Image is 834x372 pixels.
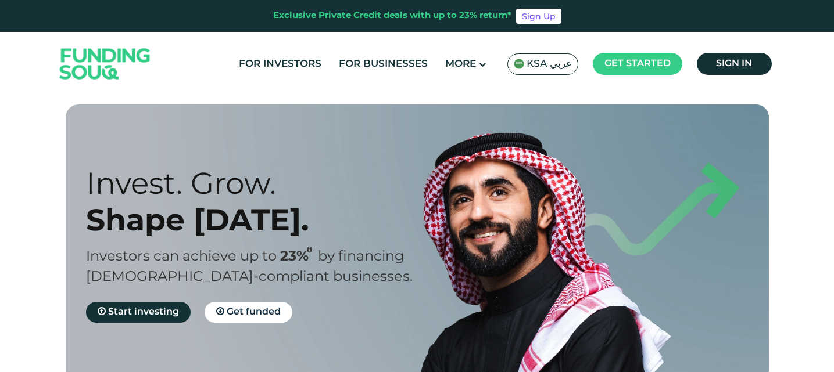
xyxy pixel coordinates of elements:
a: Get funded [205,302,292,323]
a: Sign Up [516,9,561,24]
span: Investors can achieve up to [86,250,277,263]
span: More [445,59,476,69]
a: Start investing [86,302,191,323]
span: KSA عربي [527,57,572,71]
img: Logo [48,35,162,93]
a: Sign in [697,53,772,75]
span: Get funded [227,308,281,316]
div: Invest. Grow. [86,165,438,201]
span: Sign in [716,59,752,68]
i: 23% IRR (expected) ~ 15% Net yield (expected) [307,247,312,253]
span: Start investing [108,308,179,316]
img: SA Flag [514,59,524,69]
div: Shape [DATE]. [86,201,438,238]
div: Exclusive Private Credit deals with up to 23% return* [273,9,511,23]
span: 23% [280,250,318,263]
a: For Businesses [336,55,431,74]
span: Get started [604,59,671,68]
a: For Investors [236,55,324,74]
